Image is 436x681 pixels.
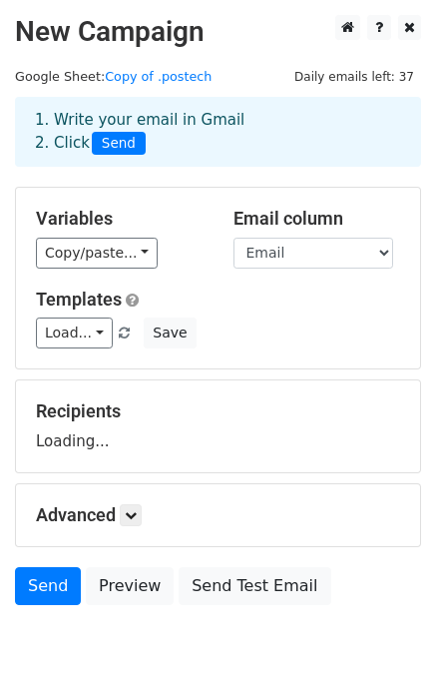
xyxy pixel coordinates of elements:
[144,318,196,348] button: Save
[86,567,174,605] a: Preview
[36,289,122,310] a: Templates
[36,318,113,348] a: Load...
[36,238,158,269] a: Copy/paste...
[36,208,204,230] h5: Variables
[36,400,400,452] div: Loading...
[287,69,421,84] a: Daily emails left: 37
[15,69,212,84] small: Google Sheet:
[15,567,81,605] a: Send
[287,66,421,88] span: Daily emails left: 37
[179,567,330,605] a: Send Test Email
[36,400,400,422] h5: Recipients
[233,208,401,230] h5: Email column
[15,15,421,49] h2: New Campaign
[92,132,146,156] span: Send
[36,504,400,526] h5: Advanced
[20,109,416,155] div: 1. Write your email in Gmail 2. Click
[105,69,212,84] a: Copy of .postech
